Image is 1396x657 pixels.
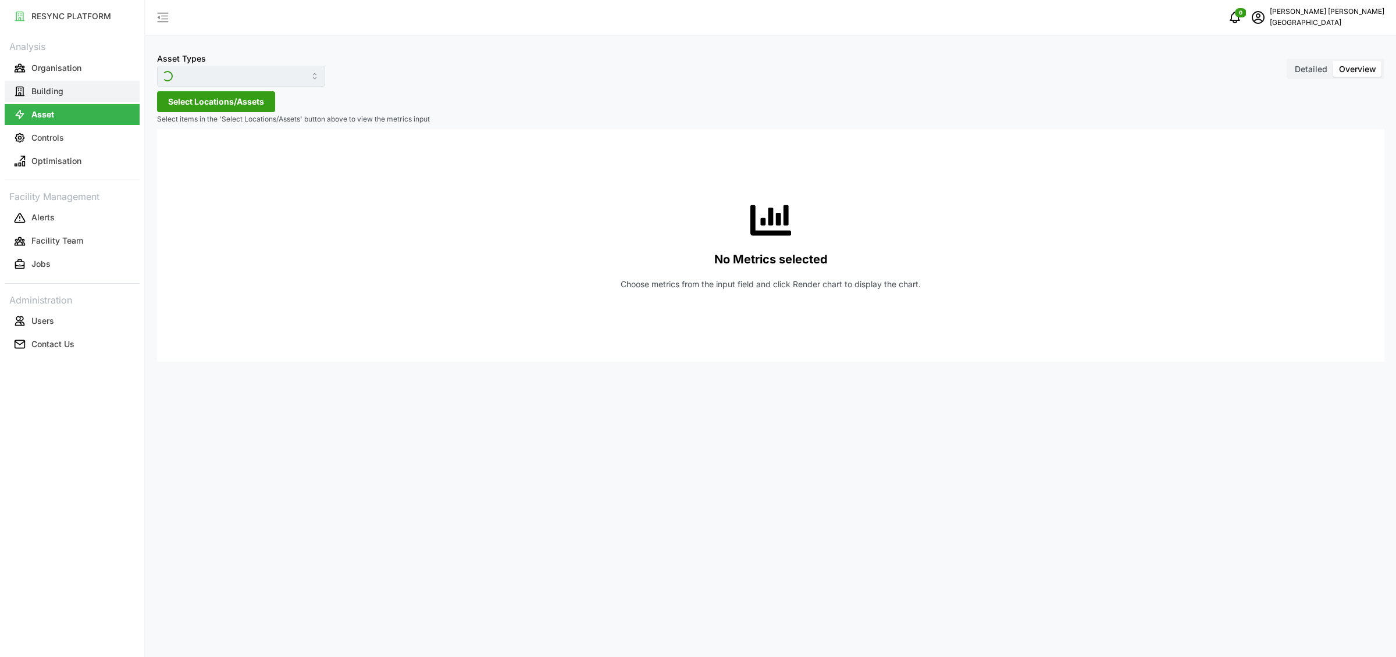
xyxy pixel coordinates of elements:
[5,187,140,204] p: Facility Management
[5,206,140,230] a: Alerts
[1339,64,1376,74] span: Overview
[1270,17,1384,28] p: [GEOGRAPHIC_DATA]
[5,310,140,331] button: Users
[5,254,140,275] button: Jobs
[5,253,140,276] a: Jobs
[5,127,140,148] button: Controls
[1295,64,1327,74] span: Detailed
[621,278,921,290] p: Choose metrics from the input field and click Render chart to display the chart.
[31,85,63,97] p: Building
[157,52,206,65] label: Asset Types
[157,91,275,112] button: Select Locations/Assets
[168,92,264,112] span: Select Locations/Assets
[157,115,1384,124] p: Select items in the 'Select Locations/Assets' button above to view the metrics input
[5,81,140,102] button: Building
[714,250,828,269] p: No Metrics selected
[31,315,54,327] p: Users
[5,56,140,80] a: Organisation
[5,309,140,333] a: Users
[5,333,140,356] a: Contact Us
[5,5,140,28] a: RESYNC PLATFORM
[5,37,140,54] p: Analysis
[5,80,140,103] a: Building
[5,103,140,126] a: Asset
[31,62,81,74] p: Organisation
[31,132,64,144] p: Controls
[5,104,140,125] button: Asset
[31,235,83,247] p: Facility Team
[31,258,51,270] p: Jobs
[5,6,140,27] button: RESYNC PLATFORM
[5,58,140,78] button: Organisation
[5,151,140,172] button: Optimisation
[31,109,54,120] p: Asset
[5,230,140,253] a: Facility Team
[31,212,55,223] p: Alerts
[5,334,140,355] button: Contact Us
[31,155,81,167] p: Optimisation
[5,149,140,173] a: Optimisation
[31,10,111,22] p: RESYNC PLATFORM
[31,338,74,350] p: Contact Us
[5,208,140,228] button: Alerts
[1247,6,1270,29] button: schedule
[1223,6,1247,29] button: notifications
[5,126,140,149] a: Controls
[1270,6,1384,17] p: [PERSON_NAME] [PERSON_NAME]
[1239,9,1242,17] span: 0
[5,291,140,308] p: Administration
[5,231,140,252] button: Facility Team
